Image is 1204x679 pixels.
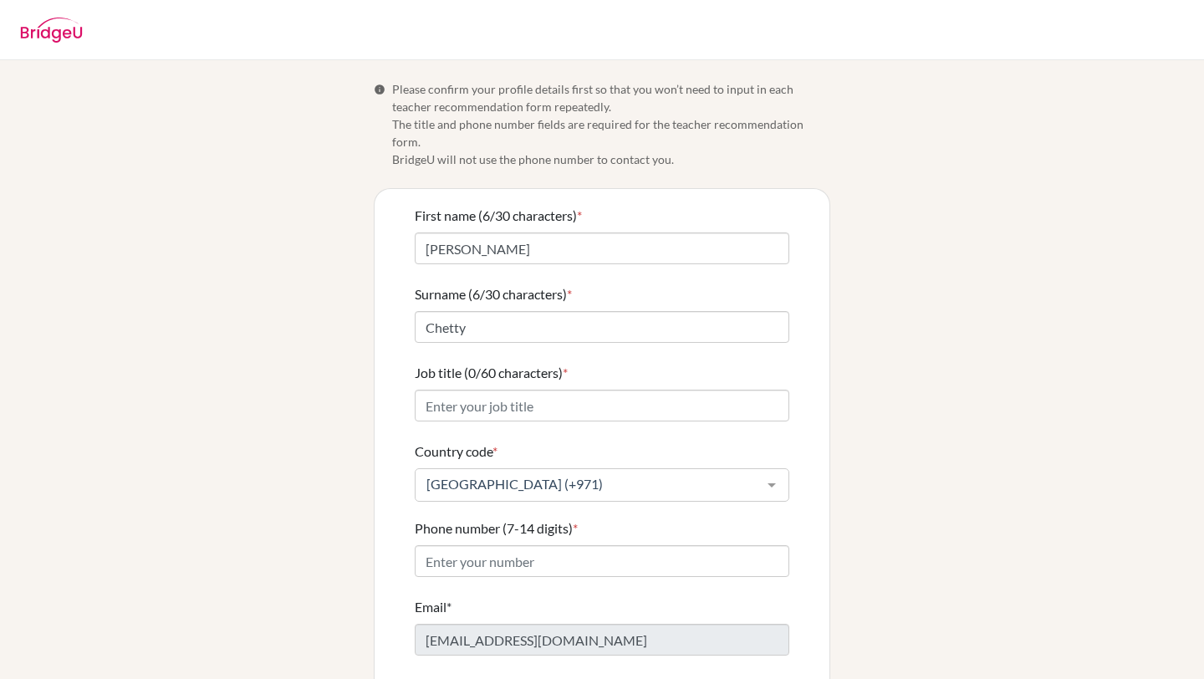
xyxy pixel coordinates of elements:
[374,84,385,95] span: Info
[415,206,582,226] label: First name (6/30 characters)
[415,545,789,577] input: Enter your number
[392,80,830,168] span: Please confirm your profile details first so that you won’t need to input in each teacher recomme...
[415,311,789,343] input: Enter your surname
[415,518,578,539] label: Phone number (7-14 digits)
[415,363,568,383] label: Job title (0/60 characters)
[415,232,789,264] input: Enter your first name
[20,18,83,43] img: BridgeU logo
[415,284,572,304] label: Surname (6/30 characters)
[415,597,451,617] label: Email*
[415,390,789,421] input: Enter your job title
[415,442,497,462] label: Country code
[422,476,755,493] span: [GEOGRAPHIC_DATA] (+971)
